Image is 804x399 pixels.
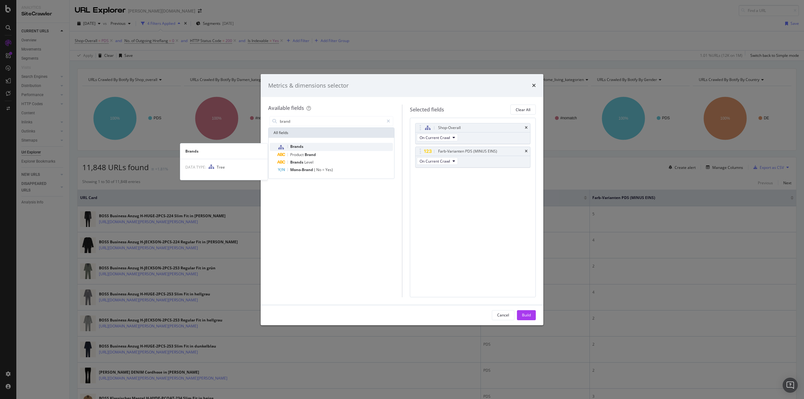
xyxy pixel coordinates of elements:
[269,128,394,138] div: All fields
[314,167,316,172] span: (
[510,105,536,115] button: Clear All
[290,159,304,165] span: Brands
[525,126,528,130] div: times
[415,123,531,144] div: Shop-OveralltimesOn Current Crawl
[516,107,530,112] div: Clear All
[517,310,536,320] button: Build
[420,135,450,140] span: On Current Crawl
[316,167,322,172] span: No
[420,159,450,164] span: On Current Crawl
[410,106,444,113] div: Selected fields
[438,148,497,154] div: Farb-Varianten PDS (MINUS EINS)
[290,167,314,172] span: Mono-Brand
[304,159,313,165] span: Level
[279,116,384,126] input: Search by field name
[290,152,305,157] span: Product
[417,134,458,141] button: On Current Crawl
[525,149,528,153] div: times
[322,167,325,172] span: =
[438,125,461,131] div: Shop-Overall
[268,105,304,111] div: Available fields
[325,167,333,172] span: Yes)
[522,312,531,318] div: Build
[180,148,268,154] div: Brands
[261,74,543,325] div: modal
[415,147,531,168] div: Farb-Varianten PDS (MINUS EINS)timesOn Current Crawl
[305,152,316,157] span: Brand
[290,144,303,149] span: Brands
[532,82,536,90] div: times
[492,310,514,320] button: Cancel
[268,82,349,90] div: Metrics & dimensions selector
[417,157,458,165] button: On Current Crawl
[497,312,509,318] div: Cancel
[783,378,798,393] div: Open Intercom Messenger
